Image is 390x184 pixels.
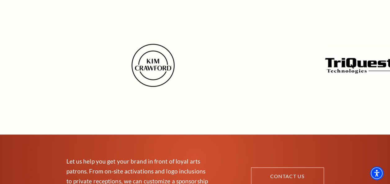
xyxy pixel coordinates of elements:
a: Logo featuring the name "KIM CRAWFORD" in bold letters, enclosed within two concentric circles. -... [110,61,196,68]
img: Logo featuring the name "KIM CRAWFORD" in bold letters, enclosed within two concentric circles. [110,44,196,87]
div: Accessibility Menu [370,166,383,180]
